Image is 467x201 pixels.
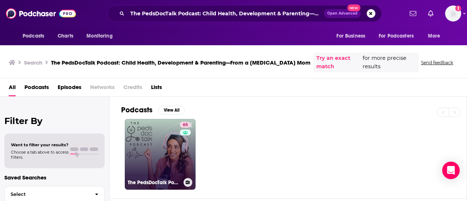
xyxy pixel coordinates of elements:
[158,106,185,115] button: View All
[11,142,69,147] span: Want to filter your results?
[53,29,78,43] a: Charts
[324,9,361,18] button: Open AdvancedNew
[123,81,142,96] span: Credits
[6,7,76,20] img: Podchaser - Follow, Share and Rate Podcasts
[442,162,460,179] div: Open Intercom Messenger
[445,5,461,22] img: User Profile
[11,150,69,160] span: Choose a tab above to access filters.
[347,4,360,11] span: New
[127,8,324,19] input: Search podcasts, credits, & more...
[363,54,416,71] span: for more precise results
[128,179,181,186] h3: The PedsDocTalk Podcast: Child Health, Development & Parenting—From a [MEDICAL_DATA] Mom
[90,81,115,96] span: Networks
[121,105,185,115] a: PodcastsView All
[316,54,361,71] a: Try an exact match
[24,81,49,96] a: Podcasts
[4,174,105,181] p: Saved Searches
[4,116,105,126] h2: Filter By
[407,7,419,20] a: Show notifications dropdown
[445,5,461,22] button: Show profile menu
[9,81,16,96] a: All
[336,31,365,41] span: For Business
[445,5,461,22] span: Logged in as SimonElement
[151,81,162,96] a: Lists
[24,59,42,66] h3: Search
[5,192,89,197] span: Select
[125,119,196,190] a: 65The PedsDocTalk Podcast: Child Health, Development & Parenting—From a [MEDICAL_DATA] Mom
[425,7,436,20] a: Show notifications dropdown
[51,59,310,66] h3: The PedsDocTalk Podcast: Child Health, Development & Parenting—From a [MEDICAL_DATA] Mom
[86,31,112,41] span: Monitoring
[23,31,44,41] span: Podcasts
[58,31,73,41] span: Charts
[18,29,54,43] button: open menu
[183,121,188,129] span: 65
[455,5,461,11] svg: Add a profile image
[419,59,455,66] button: Send feedback
[107,5,382,22] div: Search podcasts, credits, & more...
[423,29,449,43] button: open menu
[58,81,81,96] a: Episodes
[81,29,122,43] button: open menu
[379,31,414,41] span: For Podcasters
[428,31,440,41] span: More
[327,12,358,15] span: Open Advanced
[121,105,153,115] h2: Podcasts
[331,29,374,43] button: open menu
[180,122,191,128] a: 65
[374,29,424,43] button: open menu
